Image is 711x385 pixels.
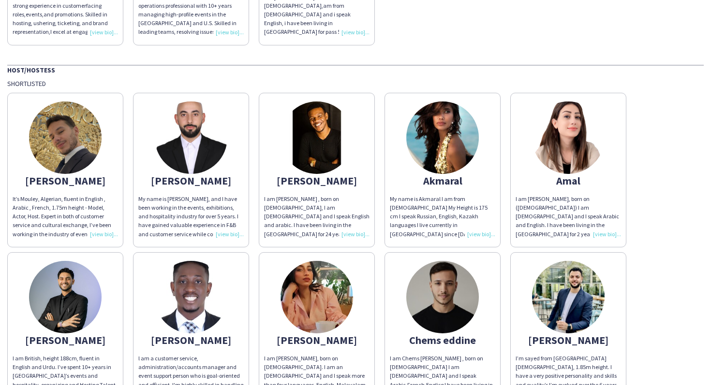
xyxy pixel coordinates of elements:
div: [PERSON_NAME] [264,336,370,344]
div: [PERSON_NAME] [13,336,118,344]
div: Chems eddine [390,336,495,344]
div: [PERSON_NAME] [516,336,621,344]
div: [PERSON_NAME] [138,336,244,344]
img: thumb-676e91c710f28.jpg [281,261,353,333]
img: thumb-68b809f7c8964.jpg [406,261,479,333]
div: Amal [516,176,621,185]
div: Akmaral [390,176,495,185]
div: [PERSON_NAME] [138,176,244,185]
div: [PERSON_NAME] [13,176,118,185]
img: thumb-681278a2e44d5.jpeg [29,101,102,174]
div: I am [PERSON_NAME], born on ([DEMOGRAPHIC_DATA]) I am [DEMOGRAPHIC_DATA] and I speak Arabic and E... [516,195,621,239]
img: thumb-67fce9fb66f4d.jpeg [532,261,605,333]
img: thumb-5fa97999aec46.jpg [406,101,479,174]
div: Shortlisted [7,79,704,88]
div: [PERSON_NAME] [264,176,370,185]
img: thumb-671091bbebc1e.jpg [155,261,227,333]
img: thumb-1a4750fb-2dd3-4985-a521-addb8f6108b9.jpg [532,101,605,174]
img: thumb-65566140dec32.jpeg [281,101,353,174]
div: It’s Mouley, Algerian, fluent in English , Arabic , French, 1.75m height - Model, Actor, Host. Ex... [13,195,118,239]
img: thumb-68c182638f8af.jpeg [155,101,227,174]
div: My name is [PERSON_NAME], and I have been working in the events, exhibitions, and hospitality ind... [138,195,244,239]
img: thumb-f294dbbb-dda5-4293-a0e5-1070be48c671.jpg [29,261,102,333]
div: Host/Hostess [7,65,704,74]
div: I am [PERSON_NAME] , born on [DEMOGRAPHIC_DATA], I am [DEMOGRAPHIC_DATA] and I speak English and ... [264,195,370,239]
div: My name is Akmaral I am from [DEMOGRAPHIC_DATA] My Height is 175 cm I speak Russian, English, Kaz... [390,195,495,239]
